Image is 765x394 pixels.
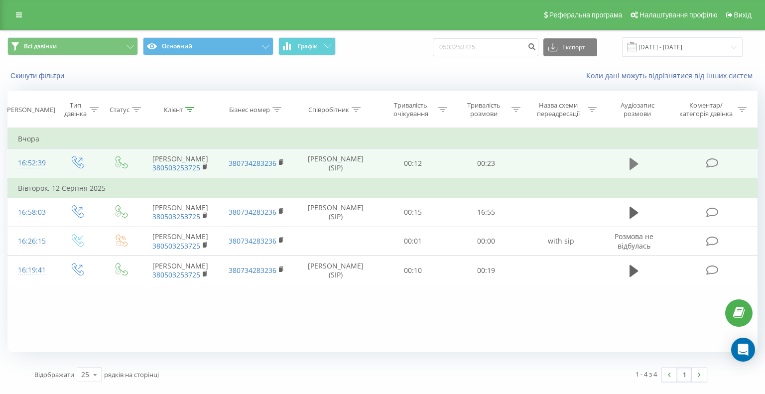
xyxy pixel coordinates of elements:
[608,101,667,118] div: Аудіозапис розмови
[734,11,752,19] span: Вихід
[152,270,200,279] a: 380503253725
[7,37,138,55] button: Всі дзвінки
[586,71,758,80] a: Коли дані можуть відрізнятися вiд інших систем
[298,43,317,50] span: Графік
[636,369,657,379] div: 1 - 4 з 4
[229,236,276,246] a: 380734283236
[18,232,45,251] div: 16:26:15
[278,37,336,55] button: Графік
[532,101,585,118] div: Назва схеми переадресації
[229,207,276,217] a: 380734283236
[385,101,436,118] div: Тривалість очікування
[142,256,219,285] td: [PERSON_NAME]
[377,198,450,227] td: 00:15
[308,106,349,114] div: Співробітник
[677,368,692,382] a: 1
[142,149,219,178] td: [PERSON_NAME]
[615,232,653,250] span: Розмова не відбулась
[549,11,623,19] span: Реферальна програма
[24,42,57,50] span: Всі дзвінки
[433,38,538,56] input: Пошук за номером
[459,101,509,118] div: Тривалість розмови
[450,227,523,256] td: 00:00
[152,212,200,221] a: 380503253725
[731,338,755,362] div: Open Intercom Messenger
[81,370,89,380] div: 25
[523,227,599,256] td: with sip
[377,149,450,178] td: 00:12
[152,241,200,251] a: 380503253725
[543,38,597,56] button: Експорт
[34,370,74,379] span: Відображати
[143,37,273,55] button: Основний
[377,256,450,285] td: 00:10
[377,227,450,256] td: 00:01
[639,11,717,19] span: Налаштування профілю
[110,106,129,114] div: Статус
[294,198,377,227] td: [PERSON_NAME] (SIP)
[63,101,87,118] div: Тип дзвінка
[104,370,159,379] span: рядків на сторінці
[8,178,758,198] td: Вівторок, 12 Серпня 2025
[677,101,735,118] div: Коментар/категорія дзвінка
[8,129,758,149] td: Вчора
[18,203,45,222] div: 16:58:03
[450,256,523,285] td: 00:19
[450,198,523,227] td: 16:55
[450,149,523,178] td: 00:23
[229,265,276,275] a: 380734283236
[152,163,200,172] a: 380503253725
[294,149,377,178] td: [PERSON_NAME] (SIP)
[18,153,45,173] div: 16:52:39
[5,106,55,114] div: [PERSON_NAME]
[7,71,69,80] button: Скинути фільтри
[142,227,219,256] td: [PERSON_NAME]
[164,106,183,114] div: Клієнт
[294,256,377,285] td: [PERSON_NAME] (SIP)
[229,106,270,114] div: Бізнес номер
[142,198,219,227] td: [PERSON_NAME]
[18,261,45,280] div: 16:19:41
[229,158,276,168] a: 380734283236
